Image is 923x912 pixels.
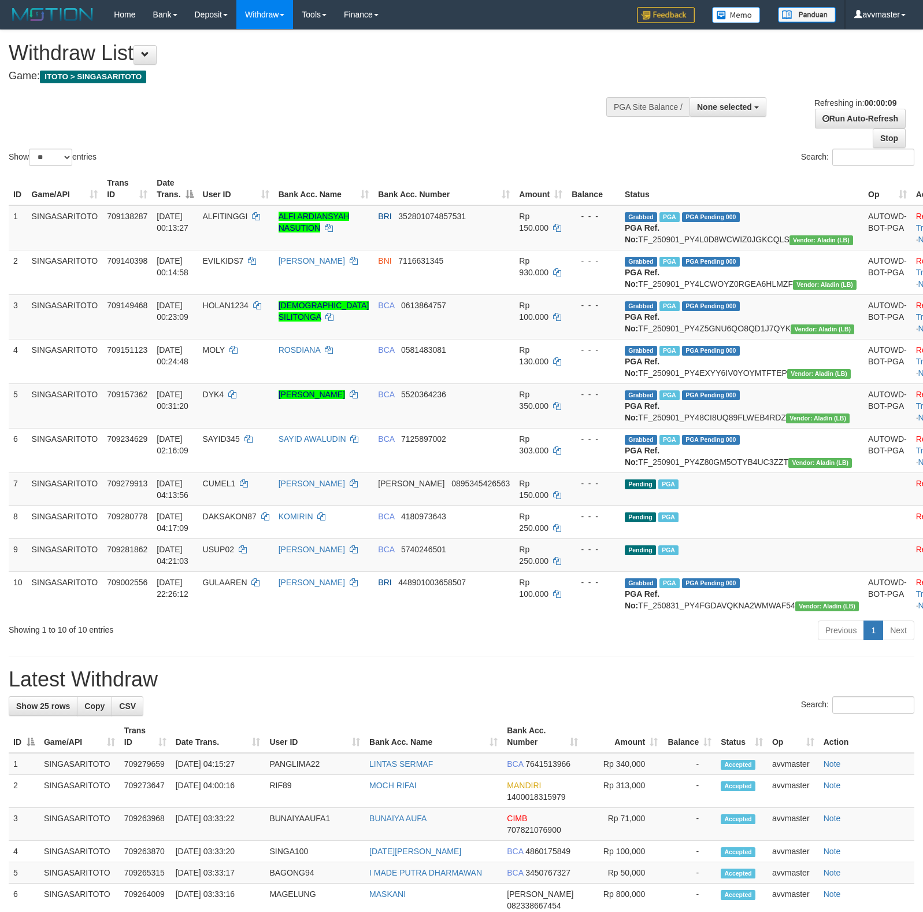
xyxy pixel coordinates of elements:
[824,759,841,769] a: Note
[873,128,906,148] a: Stop
[697,102,752,112] span: None selected
[625,390,657,400] span: Grabbed
[9,71,604,82] h4: Game:
[77,696,112,716] a: Copy
[662,720,716,753] th: Balance: activate to sort column ascending
[378,578,391,587] span: BRI
[818,621,864,640] a: Previous
[107,479,147,488] span: 709279913
[788,458,852,468] span: Vendor URL: https://dashboard.q2checkout.com/secure
[519,390,548,411] span: Rp 350.000
[519,578,548,599] span: Rp 100.000
[279,434,346,444] a: SAYID AWALUDIN
[203,512,257,521] span: DAKSAKON87
[152,172,198,205] th: Date Trans.: activate to sort column descending
[369,847,461,856] a: [DATE][PERSON_NAME]
[279,578,345,587] a: [PERSON_NAME]
[824,781,841,790] a: Note
[863,428,911,472] td: AUTOWD-BOT-PGA
[203,479,236,488] span: CUMEL1
[863,621,883,640] a: 1
[625,301,657,311] span: Grabbed
[9,428,27,472] td: 6
[863,383,911,428] td: AUTOWD-BOT-PGA
[9,841,39,862] td: 4
[369,814,427,823] a: BUNAIYA AUFA
[9,505,27,538] td: 8
[39,753,120,775] td: SINGASARITOTO
[401,301,446,310] span: Copy 0613864757 to clipboard
[203,345,225,355] span: MOLY
[39,862,120,884] td: SINGASARITOTO
[373,172,514,205] th: Bank Acc. Number: activate to sort column ascending
[620,428,863,472] td: TF_250901_PY4Z80GM5OTYB4UC3ZZT
[9,862,39,884] td: 5
[659,212,680,222] span: Marked by avvmaster
[620,172,863,205] th: Status
[572,389,616,400] div: - - -
[507,825,561,835] span: Copy 707821076900 to clipboard
[9,149,97,166] label: Show entries
[824,847,841,856] a: Note
[378,479,444,488] span: [PERSON_NAME]
[768,808,819,841] td: avvmaster
[519,545,548,566] span: Rp 250.000
[815,109,906,128] a: Run Auto-Refresh
[519,212,548,232] span: Rp 150.000
[39,720,120,753] th: Game/API: activate to sort column ascending
[625,401,659,422] b: PGA Ref. No:
[832,149,914,166] input: Search:
[625,268,659,289] b: PGA Ref. No:
[27,472,103,505] td: SINGASARITOTO
[567,172,620,205] th: Balance
[662,808,716,841] td: -
[9,294,27,339] td: 3
[507,847,523,856] span: BCA
[203,301,249,310] span: HOLAN1234
[716,720,768,753] th: Status: activate to sort column ascending
[659,435,680,445] span: Marked by avvmaster
[265,808,365,841] td: BUNAIYAAUFA1
[9,205,27,250] td: 1
[171,841,265,862] td: [DATE] 03:33:20
[378,301,394,310] span: BCA
[791,324,854,334] span: Vendor URL: https://dashboard.q2checkout.com/secure
[171,753,265,775] td: [DATE] 04:15:27
[27,205,103,250] td: SINGASARITOTO
[9,383,27,428] td: 5
[572,478,616,489] div: - - -
[9,172,27,205] th: ID
[120,720,171,753] th: Trans ID: activate to sort column ascending
[279,345,320,355] a: ROSDIANA
[198,172,274,205] th: User ID: activate to sort column ascending
[27,383,103,428] td: SINGASARITOTO
[712,7,761,23] img: Button%20Memo.svg
[112,696,143,716] a: CSV
[9,775,39,808] td: 2
[658,479,679,489] span: Marked by avvmaster
[9,571,27,616] td: 10
[9,42,604,65] h1: Withdraw List
[795,601,859,611] span: Vendor URL: https://dashboard.q2checkout.com/secure
[39,841,120,862] td: SINGASARITOTO
[658,512,679,522] span: Marked by avvmaster
[203,390,224,399] span: DYK4
[27,250,103,294] td: SINGASARITOTO
[525,759,570,769] span: Copy 7641513966 to clipboard
[814,98,896,108] span: Refreshing in:
[625,346,657,356] span: Grabbed
[378,390,394,399] span: BCA
[819,720,914,753] th: Action
[9,6,97,23] img: MOTION_logo.png
[525,868,570,877] span: Copy 3450767327 to clipboard
[525,847,570,856] span: Copy 4860175849 to clipboard
[682,257,740,267] span: PGA Pending
[690,97,766,117] button: None selected
[27,428,103,472] td: SINGASARITOTO
[721,890,755,900] span: Accepted
[620,250,863,294] td: TF_250901_PY4LCWOYZ0RGEA6HLMZF
[659,301,680,311] span: Marked by avvmaster
[659,257,680,267] span: Marked by avvmaster
[682,578,740,588] span: PGA Pending
[171,862,265,884] td: [DATE] 03:33:17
